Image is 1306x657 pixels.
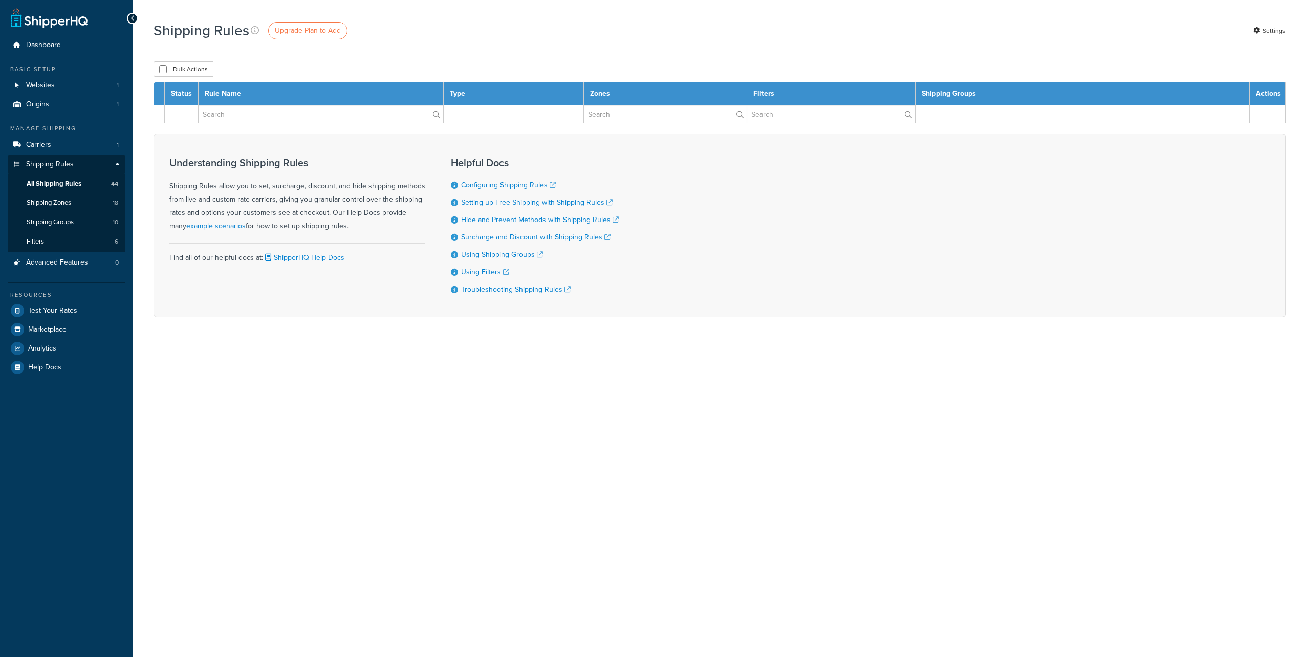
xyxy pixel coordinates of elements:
span: 6 [115,237,118,246]
li: Shipping Rules [8,155,125,252]
a: Hide and Prevent Methods with Shipping Rules [461,214,619,225]
h1: Shipping Rules [154,20,249,40]
a: Help Docs [8,358,125,377]
a: Origins 1 [8,95,125,114]
a: Websites 1 [8,76,125,95]
li: Websites [8,76,125,95]
li: Carriers [8,136,125,155]
a: Surcharge and Discount with Shipping Rules [461,232,611,243]
a: example scenarios [186,221,246,231]
a: Using Shipping Groups [461,249,543,260]
span: All Shipping Rules [27,180,81,188]
span: Help Docs [28,363,61,372]
a: ShipperHQ Help Docs [263,252,344,263]
a: Shipping Groups 10 [8,213,125,232]
div: Resources [8,291,125,299]
button: Bulk Actions [154,61,213,77]
span: Shipping Zones [27,199,71,207]
th: Filters [747,82,915,105]
span: Advanced Features [26,258,88,267]
span: Websites [26,81,55,90]
input: Search [747,105,915,123]
a: Troubleshooting Shipping Rules [461,284,571,295]
a: Test Your Rates [8,301,125,320]
a: Upgrade Plan to Add [268,22,347,39]
th: Shipping Groups [915,82,1249,105]
a: Setting up Free Shipping with Shipping Rules [461,197,613,208]
div: Manage Shipping [8,124,125,133]
a: Analytics [8,339,125,358]
th: Rule Name [199,82,444,105]
li: Advanced Features [8,253,125,272]
a: Shipping Zones 18 [8,193,125,212]
span: Analytics [28,344,56,353]
a: Filters 6 [8,232,125,251]
div: Basic Setup [8,65,125,74]
a: Configuring Shipping Rules [461,180,556,190]
a: Dashboard [8,36,125,55]
a: Marketplace [8,320,125,339]
span: 18 [113,199,118,207]
th: Zones [583,82,747,105]
span: Dashboard [26,41,61,50]
li: Origins [8,95,125,114]
div: Shipping Rules allow you to set, surcharge, discount, and hide shipping methods from live and cus... [169,157,425,233]
span: Test Your Rates [28,306,77,315]
span: 1 [117,81,119,90]
span: 1 [117,141,119,149]
span: Origins [26,100,49,109]
span: 10 [113,218,118,227]
a: Carriers 1 [8,136,125,155]
a: Settings [1253,24,1286,38]
span: Carriers [26,141,51,149]
a: Shipping Rules [8,155,125,174]
a: ShipperHQ Home [11,8,88,28]
span: 1 [117,100,119,109]
th: Type [443,82,583,105]
a: Using Filters [461,267,509,277]
h3: Helpful Docs [451,157,619,168]
span: Marketplace [28,325,67,334]
li: Shipping Groups [8,213,125,232]
span: 44 [111,180,118,188]
div: Find all of our helpful docs at: [169,243,425,265]
span: Upgrade Plan to Add [275,25,341,36]
th: Status [165,82,199,105]
th: Actions [1250,82,1286,105]
span: Filters [27,237,44,246]
li: All Shipping Rules [8,174,125,193]
a: All Shipping Rules 44 [8,174,125,193]
span: Shipping Rules [26,160,74,169]
a: Advanced Features 0 [8,253,125,272]
h3: Understanding Shipping Rules [169,157,425,168]
input: Search [199,105,443,123]
span: Shipping Groups [27,218,74,227]
input: Search [584,105,747,123]
span: 0 [115,258,119,267]
li: Shipping Zones [8,193,125,212]
li: Filters [8,232,125,251]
